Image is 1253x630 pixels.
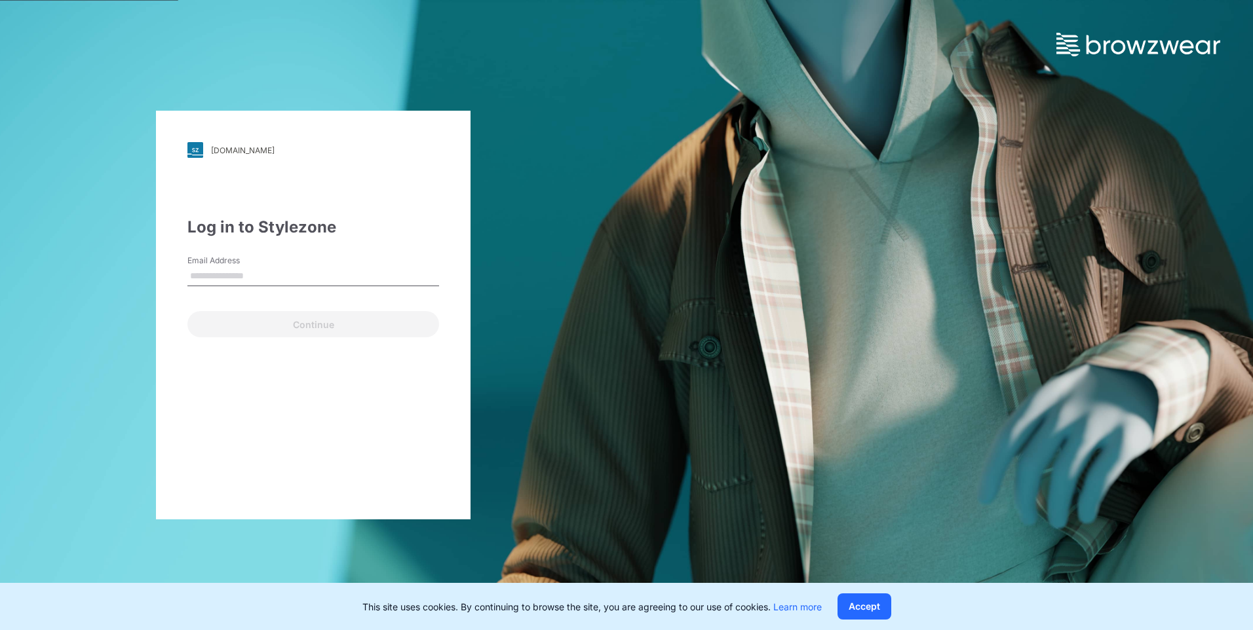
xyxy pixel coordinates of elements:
div: Log in to Stylezone [187,215,439,239]
a: [DOMAIN_NAME] [187,142,439,158]
label: Email Address [187,255,279,267]
button: Accept [838,593,891,620]
a: Learn more [773,601,822,612]
div: [DOMAIN_NAME] [211,145,275,155]
img: browzwear-logo.73288ffb.svg [1056,33,1220,56]
p: This site uses cookies. By continuing to browse the site, you are agreeing to our use of cookies. [362,600,822,614]
img: svg+xml;base64,PHN2ZyB3aWR0aD0iMjgiIGhlaWdodD0iMjgiIHZpZXdCb3g9IjAgMCAyOCAyOCIgZmlsbD0ibm9uZSIgeG... [187,142,203,158]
